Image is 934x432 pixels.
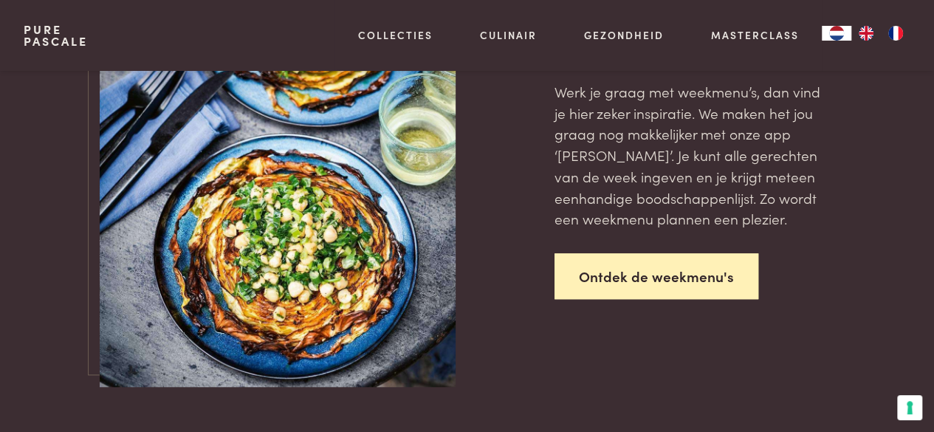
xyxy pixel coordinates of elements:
a: EN [851,26,881,41]
a: Culinair [480,27,537,43]
a: FR [881,26,910,41]
p: Werk je graag met weekmenu’s, dan vind je hier zeker inspiratie. We maken het jou graag nog makke... [554,81,834,230]
a: Masterclass [710,27,798,43]
a: NL [822,26,851,41]
a: Gezondheid [584,27,664,43]
ul: Language list [851,26,910,41]
a: Ontdek de weekmenu's [554,253,758,300]
aside: Language selected: Nederlands [822,26,910,41]
button: Uw voorkeuren voor toestemming voor trackingtechnologieën [897,395,922,420]
a: Collecties [358,27,433,43]
a: PurePascale [24,24,88,47]
div: Language [822,26,851,41]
